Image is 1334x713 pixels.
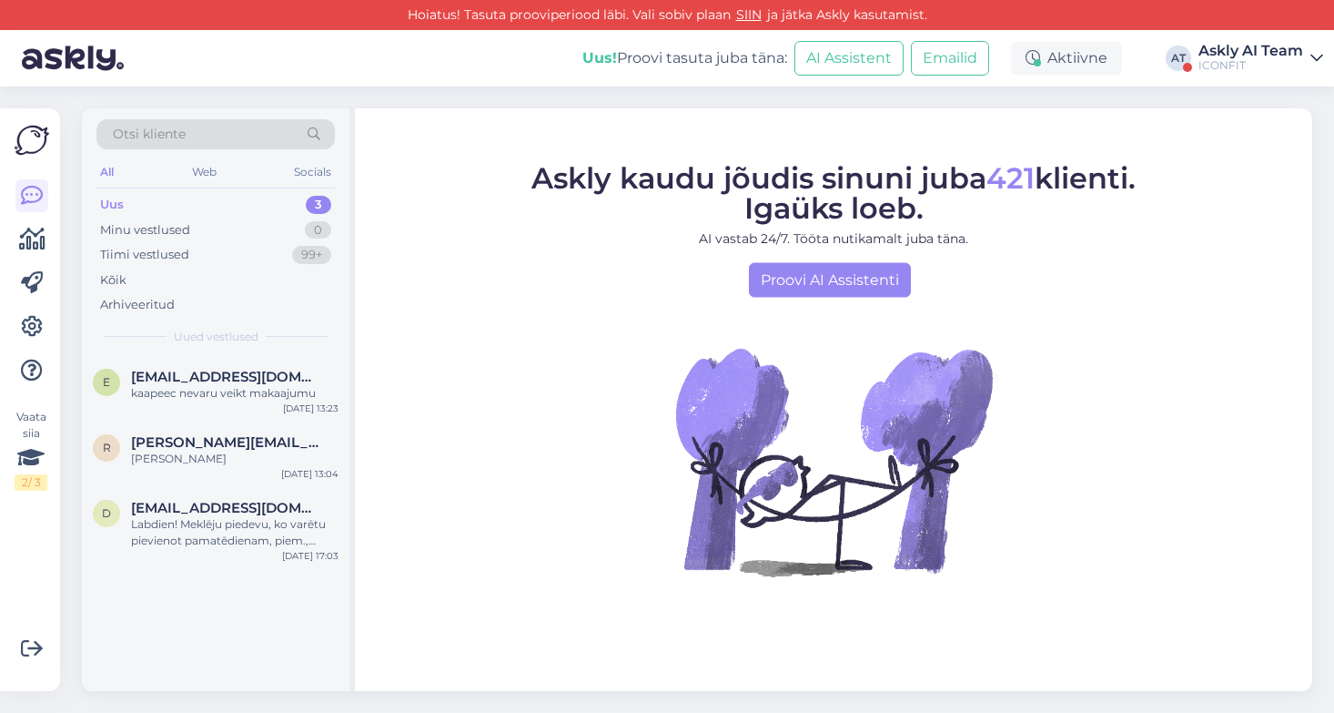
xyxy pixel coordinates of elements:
[15,123,49,158] img: Askly Logo
[100,246,189,264] div: Tiimi vestlused
[113,125,186,144] span: Otsi kliente
[670,297,997,625] img: No Chat active
[131,369,320,385] span: eva.vingre@inbox.lv
[131,385,339,402] div: kaapeec nevaru veikt makaajumu
[103,441,111,454] span: r
[531,159,1136,225] span: Askly kaudu jõudis sinuni juba klienti. Igaüks loeb.
[131,434,320,451] span: raimo.tamm@gmail.com
[1198,58,1303,73] div: ICONFIT
[1166,46,1191,71] div: AT
[174,329,258,345] span: Uued vestlused
[281,467,339,481] div: [DATE] 13:04
[131,500,320,516] span: demcenkok@gmail.com
[582,47,787,69] div: Proovi tasuta juba täna:
[103,375,110,389] span: e
[749,262,911,297] a: Proovi AI Assistenti
[283,402,339,415] div: [DATE] 13:23
[911,41,989,76] button: Emailid
[794,41,904,76] button: AI Assistent
[1198,44,1323,73] a: Askly AI TeamICONFIT
[131,451,339,467] div: [PERSON_NAME]
[188,160,220,184] div: Web
[100,221,190,239] div: Minu vestlused
[531,229,1136,248] p: AI vastab 24/7. Tööta nutikamalt juba täna.
[282,549,339,563] div: [DATE] 17:03
[100,196,124,214] div: Uus
[582,49,617,66] b: Uus!
[15,409,47,491] div: Vaata siia
[1198,44,1303,58] div: Askly AI Team
[306,196,331,214] div: 3
[100,296,175,314] div: Arhiveeritud
[986,159,1035,195] span: 421
[100,271,126,290] div: Kõik
[731,6,767,23] a: SIIN
[96,160,117,184] div: All
[131,516,339,549] div: Labdien! Meklēju piedevu, ko varētu pievienot pamatēdienam, piem., brokastīs taisīt smūtiju vai p...
[102,506,111,520] span: d
[15,474,47,491] div: 2 / 3
[305,221,331,239] div: 0
[292,246,331,264] div: 99+
[290,160,335,184] div: Socials
[1011,42,1122,75] div: Aktiivne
